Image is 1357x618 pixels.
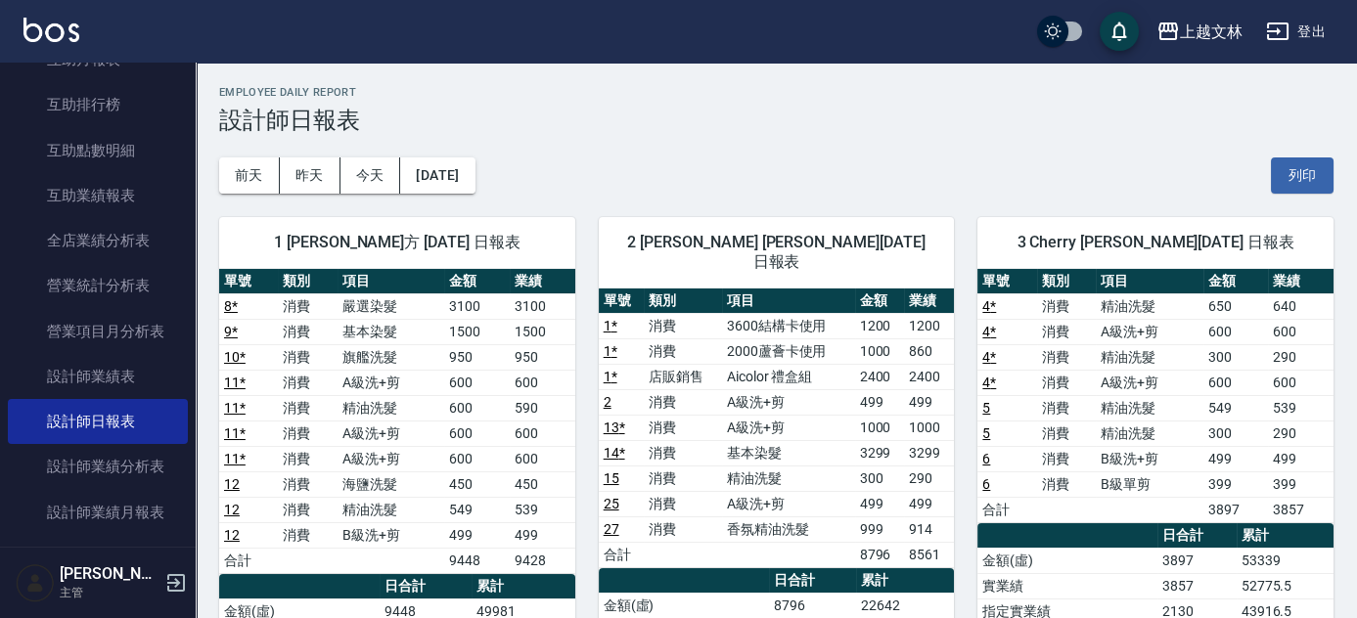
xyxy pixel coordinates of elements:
[510,344,575,370] td: 950
[338,370,445,395] td: A級洗+剪
[278,344,337,370] td: 消費
[1037,293,1096,319] td: 消費
[338,522,445,548] td: B級洗+剪
[856,593,954,618] td: 22642
[904,313,954,338] td: 1200
[1268,269,1334,294] th: 業績
[16,563,55,602] img: Person
[977,269,1036,294] th: 單號
[1096,269,1203,294] th: 項目
[1037,370,1096,395] td: 消費
[1037,446,1096,471] td: 消費
[1268,293,1334,319] td: 640
[444,497,510,522] td: 549
[338,497,445,522] td: 精油洗髮
[1268,446,1334,471] td: 499
[722,389,855,415] td: A級洗+剪
[1096,370,1203,395] td: A級洗+剪
[224,476,240,492] a: 12
[769,593,856,618] td: 8796
[855,288,905,314] th: 金額
[855,389,905,415] td: 499
[1268,395,1334,420] td: 539
[1203,344,1269,370] td: 300
[904,338,954,364] td: 860
[855,415,905,440] td: 1000
[338,395,445,420] td: 精油洗髮
[1268,497,1334,522] td: 3857
[855,516,905,542] td: 999
[1096,344,1203,370] td: 精油洗髮
[1268,420,1334,446] td: 290
[224,527,240,543] a: 12
[599,288,644,314] th: 單號
[904,440,954,465] td: 3299
[1203,420,1269,446] td: 300
[855,542,905,567] td: 8796
[338,269,445,294] th: 項目
[278,420,337,446] td: 消費
[444,269,510,294] th: 金額
[599,593,770,618] td: 金額(虛)
[8,263,188,308] a: 營業統計分析表
[510,446,575,471] td: 600
[1203,497,1269,522] td: 3897
[224,502,240,517] a: 12
[644,389,722,415] td: 消費
[219,107,1334,134] h3: 設計師日報表
[8,309,188,354] a: 營業項目月分析表
[510,395,575,420] td: 590
[644,313,722,338] td: 消費
[219,269,575,574] table: a dense table
[338,471,445,497] td: 海鹽洗髮
[444,344,510,370] td: 950
[977,548,1156,573] td: 金額(虛)
[338,344,445,370] td: 旗艦洗髮
[1237,573,1334,598] td: 52775.5
[278,522,337,548] td: 消費
[338,446,445,471] td: A級洗+剪
[510,420,575,446] td: 600
[904,465,954,491] td: 290
[444,420,510,446] td: 600
[1096,420,1203,446] td: 精油洗髮
[1096,319,1203,344] td: A級洗+剪
[1180,20,1243,44] div: 上越文林
[60,584,159,601] p: 主管
[904,491,954,516] td: 499
[1037,269,1096,294] th: 類別
[1096,471,1203,497] td: B級單剪
[8,173,188,218] a: 互助業績報表
[604,521,619,537] a: 27
[219,86,1334,99] h2: Employee Daily Report
[904,288,954,314] th: 業績
[644,288,722,314] th: 類別
[278,497,337,522] td: 消費
[982,400,990,416] a: 5
[604,496,619,511] a: 25
[400,157,475,194] button: [DATE]
[444,522,510,548] td: 499
[1203,319,1269,344] td: 600
[1203,395,1269,420] td: 549
[278,395,337,420] td: 消費
[60,564,159,584] h5: [PERSON_NAME]
[280,157,340,194] button: 昨天
[855,491,905,516] td: 499
[278,370,337,395] td: 消費
[444,319,510,344] td: 1500
[904,415,954,440] td: 1000
[1268,370,1334,395] td: 600
[1203,446,1269,471] td: 499
[904,389,954,415] td: 499
[1203,370,1269,395] td: 600
[1203,471,1269,497] td: 399
[8,82,188,127] a: 互助排行榜
[977,497,1036,522] td: 合計
[8,444,188,489] a: 設計師業績分析表
[855,465,905,491] td: 300
[338,319,445,344] td: 基本染髮
[23,18,79,42] img: Logo
[722,465,855,491] td: 精油洗髮
[243,233,552,252] span: 1 [PERSON_NAME]方 [DATE] 日報表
